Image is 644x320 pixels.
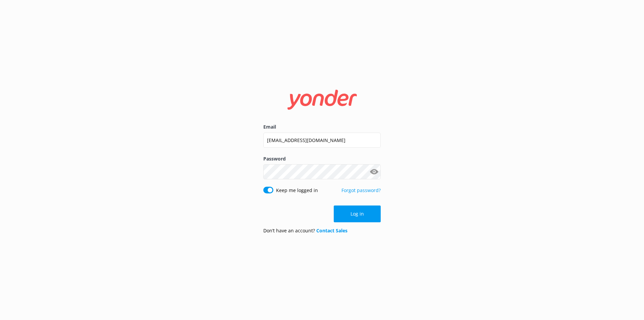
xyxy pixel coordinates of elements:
[263,227,347,234] p: Don’t have an account?
[341,187,381,193] a: Forgot password?
[263,155,381,163] label: Password
[316,227,347,234] a: Contact Sales
[367,165,381,179] button: Show password
[334,205,381,222] button: Log in
[276,187,318,194] label: Keep me logged in
[263,133,381,148] input: user@emailaddress.com
[263,123,381,131] label: Email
